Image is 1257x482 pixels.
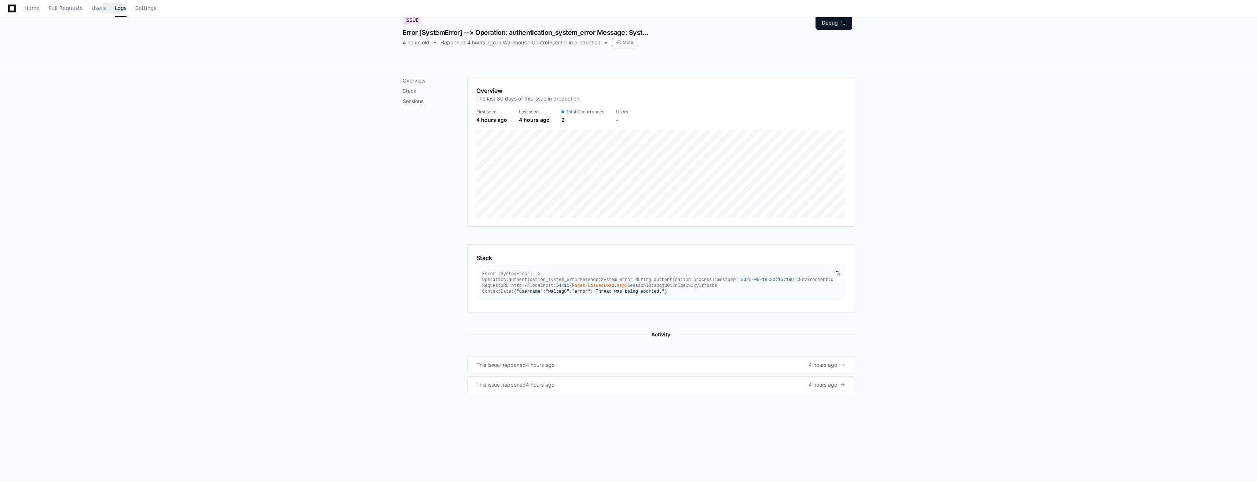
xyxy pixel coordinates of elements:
[403,39,429,46] div: 4 hours old
[440,39,600,46] div: Happened 4 hours ago in Warehouse-Control-Center in production
[501,283,511,288] span: URL:
[482,271,833,295] div: Error [SystemError] authentication_system_error System error during authentication process 5- 9- ...
[48,6,83,10] span: Pull Requests
[476,381,526,388] div: This issue happened
[762,277,767,282] span: 18
[519,109,550,115] div: Last seen
[403,87,467,95] p: Stack
[482,277,509,282] span: Operation:
[524,283,529,288] span: //
[476,253,845,262] app-pz-page-link-header: Stack
[535,271,540,277] span: ->
[476,109,507,115] div: First seen
[476,86,845,107] app-pz-page-link-header: Overview
[92,6,106,10] span: Users
[403,98,467,105] p: Sessions
[476,95,581,102] p: The last 30 days of this issue in production.
[754,277,757,282] span: 0
[467,357,854,373] a: This issue happened4 hours ago4 hours ago
[467,376,854,393] a: This issue happened4 hours ago4 hours ago
[799,277,831,282] span: Environment:
[741,277,749,282] span: 202
[476,86,581,95] h1: Overview
[526,381,554,388] div: 4 hours ago
[476,361,526,369] div: This issue happened
[616,109,628,115] div: Users
[532,271,535,277] span: -
[476,253,492,262] h1: Stack
[646,283,654,288] span: ID:
[526,361,554,369] div: 4 hours ago
[556,283,569,288] span: 54411
[501,289,514,294] span: Data:
[778,277,783,282] span: 15
[770,277,775,282] span: 20
[580,277,601,282] span: Message:
[403,28,649,38] div: Error [SystemError] --> Operation: authentication_system_error Message: System error during authe...
[786,277,791,282] span: 19
[517,289,543,294] span: "username"
[566,109,604,115] span: Total Occurrences
[809,381,837,388] span: 4 hours ago
[616,116,628,124] div: -
[403,16,421,25] div: Issue
[593,289,664,294] span: "Thread was being aborted."
[476,116,507,124] div: 4 hours ago
[712,277,739,282] span: Timestamp:
[519,116,550,124] div: 4 hours ago
[403,77,467,84] p: Overview
[647,330,675,339] span: Activity
[612,38,638,47] div: Mute
[135,6,156,10] span: Settings
[809,361,837,369] span: 4 hours ago
[572,289,590,294] span: "error"
[569,283,627,288] span: /Pages/LoadedLoad.aspx
[561,116,604,124] div: 2
[546,289,569,294] span: "walteg8"
[25,6,40,10] span: Home
[816,16,852,30] button: Debug
[115,6,127,10] span: Logs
